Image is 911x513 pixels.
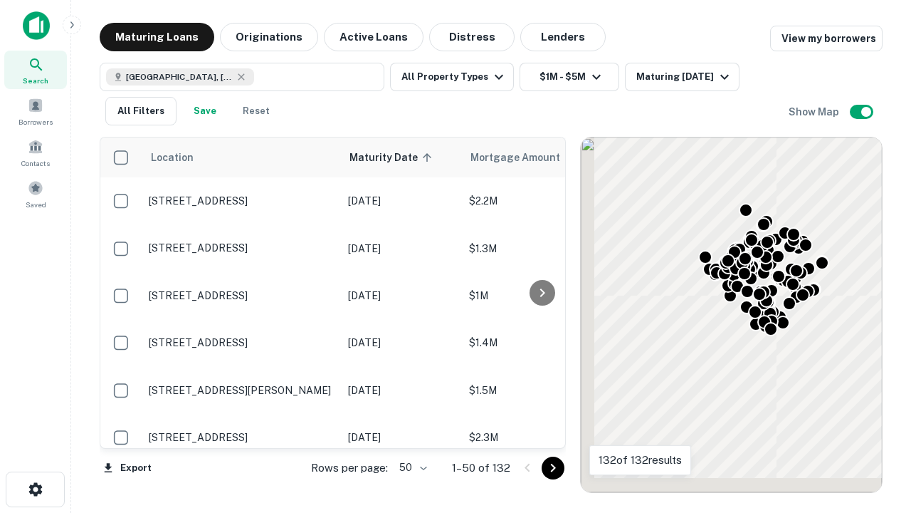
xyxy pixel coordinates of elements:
button: $1M - $5M [520,63,619,91]
span: Contacts [21,157,50,169]
div: Maturing [DATE] [636,68,733,85]
th: Mortgage Amount [462,138,618,177]
p: $1.3M [469,241,611,256]
span: Borrowers [19,116,53,128]
p: [STREET_ADDRESS] [149,195,334,207]
a: Search [4,51,67,89]
p: $1M [469,288,611,304]
p: Rows per page: [311,460,388,477]
p: [STREET_ADDRESS] [149,336,334,349]
p: [STREET_ADDRESS] [149,431,334,444]
p: [STREET_ADDRESS] [149,242,334,254]
span: [GEOGRAPHIC_DATA], [GEOGRAPHIC_DATA], [GEOGRAPHIC_DATA] [126,71,233,83]
p: [DATE] [348,430,455,445]
p: $2.3M [469,430,611,445]
span: Saved [26,199,46,210]
p: [DATE] [348,383,455,398]
span: Maturity Date [349,149,436,166]
button: Lenders [520,23,606,51]
button: Active Loans [324,23,423,51]
a: Contacts [4,133,67,172]
span: Location [150,149,194,166]
p: 132 of 132 results [599,452,682,469]
p: 1–50 of 132 [452,460,510,477]
p: [DATE] [348,193,455,209]
p: [STREET_ADDRESS] [149,289,334,302]
button: [GEOGRAPHIC_DATA], [GEOGRAPHIC_DATA], [GEOGRAPHIC_DATA] [100,63,384,91]
button: Distress [429,23,515,51]
div: 50 [394,457,429,478]
p: [STREET_ADDRESS][PERSON_NAME] [149,384,334,397]
div: 0 0 [581,138,882,492]
iframe: Chat Widget [840,399,911,467]
button: Export [100,457,155,479]
button: All Filters [105,97,177,125]
span: Mortgage Amount [470,149,579,166]
p: [DATE] [348,241,455,256]
a: View my borrowers [770,26,883,51]
th: Maturity Date [341,138,462,177]
h6: Show Map [789,104,841,120]
button: Maturing Loans [100,23,214,51]
img: capitalize-icon.png [23,11,50,40]
a: Borrowers [4,92,67,130]
button: Maturing [DATE] [625,63,739,91]
p: [DATE] [348,335,455,351]
button: Reset [233,97,279,125]
button: All Property Types [390,63,514,91]
p: $1.5M [469,383,611,398]
p: $2.2M [469,193,611,209]
button: Originations [220,23,318,51]
button: Save your search to get updates of matches that match your search criteria. [182,97,228,125]
p: [DATE] [348,288,455,304]
button: Go to next page [542,457,564,480]
p: $1.4M [469,335,611,351]
a: Saved [4,175,67,213]
th: Location [142,138,341,177]
span: Search [23,75,48,86]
